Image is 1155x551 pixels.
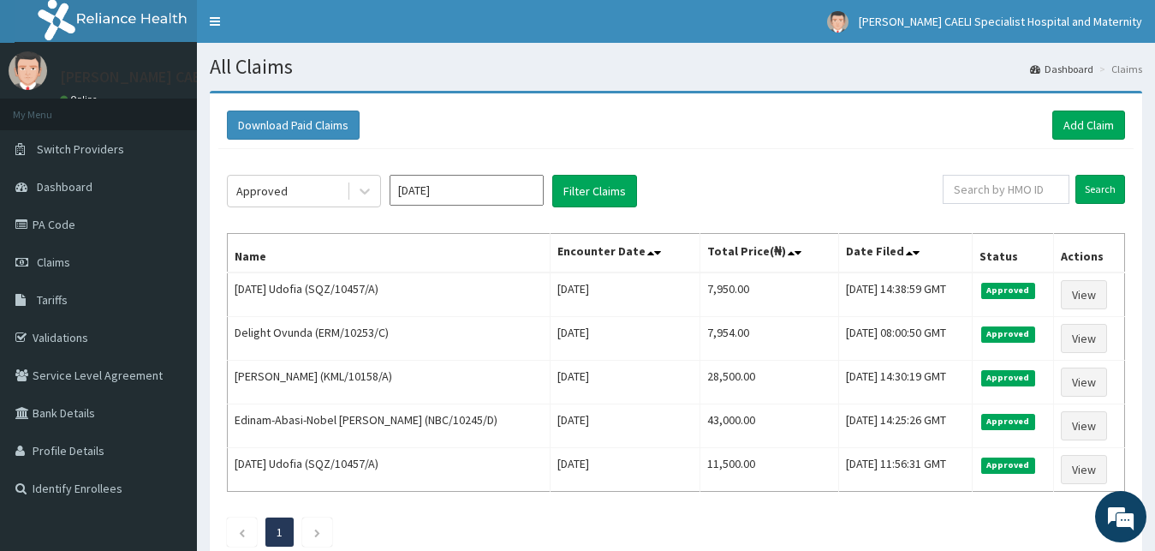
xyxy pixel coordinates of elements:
a: View [1061,368,1107,397]
button: Filter Claims [552,175,637,207]
td: [DATE] 14:30:19 GMT [839,361,973,404]
a: Dashboard [1030,62,1093,76]
p: [PERSON_NAME] CAELI Specialist Hospital and Maternity [60,69,438,85]
td: [DATE] [551,317,700,361]
a: View [1061,324,1107,353]
th: Actions [1054,234,1125,273]
span: Dashboard [37,179,92,195]
span: Claims [37,255,70,270]
td: Delight Ovunda (ERM/10253/C) [228,317,551,361]
td: [DATE] 14:38:59 GMT [839,273,973,317]
img: User Image [9,51,47,90]
a: View [1061,411,1107,440]
th: Date Filed [839,234,973,273]
input: Select Month and Year [390,175,544,206]
a: Add Claim [1052,111,1125,140]
td: Edinam-Abasi-Nobel [PERSON_NAME] (NBC/10245/D) [228,404,551,448]
h1: All Claims [210,56,1142,78]
li: Claims [1095,62,1142,76]
span: Approved [981,458,1035,473]
input: Search [1075,175,1125,204]
span: Approved [981,414,1035,429]
button: Download Paid Claims [227,111,360,140]
td: 7,950.00 [700,273,839,317]
a: Next page [313,524,321,540]
a: Previous page [238,524,246,540]
td: [DATE] 14:25:26 GMT [839,404,973,448]
td: [DATE] Udofia (SQZ/10457/A) [228,273,551,317]
td: [DATE] [551,361,700,404]
td: 11,500.00 [700,448,839,492]
td: [PERSON_NAME] (KML/10158/A) [228,361,551,404]
span: Approved [981,326,1035,342]
th: Total Price(₦) [700,234,839,273]
a: View [1061,455,1107,484]
td: [DATE] [551,448,700,492]
span: Approved [981,370,1035,386]
td: [DATE] Udofia (SQZ/10457/A) [228,448,551,492]
span: Approved [981,283,1035,298]
img: User Image [827,11,848,33]
span: [PERSON_NAME] CAELI Specialist Hospital and Maternity [859,14,1142,29]
td: [DATE] [551,273,700,317]
th: Encounter Date [551,234,700,273]
td: [DATE] 11:56:31 GMT [839,448,973,492]
td: 7,954.00 [700,317,839,361]
div: Approved [236,183,288,200]
a: View [1061,280,1107,309]
td: 28,500.00 [700,361,839,404]
span: Tariffs [37,292,68,308]
td: [DATE] [551,404,700,448]
th: Name [228,234,551,273]
a: Online [60,93,101,105]
input: Search by HMO ID [943,175,1069,204]
th: Status [973,234,1054,273]
span: Switch Providers [37,141,124,157]
td: 43,000.00 [700,404,839,448]
td: [DATE] 08:00:50 GMT [839,317,973,361]
a: Page 1 is your current page [277,524,283,540]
